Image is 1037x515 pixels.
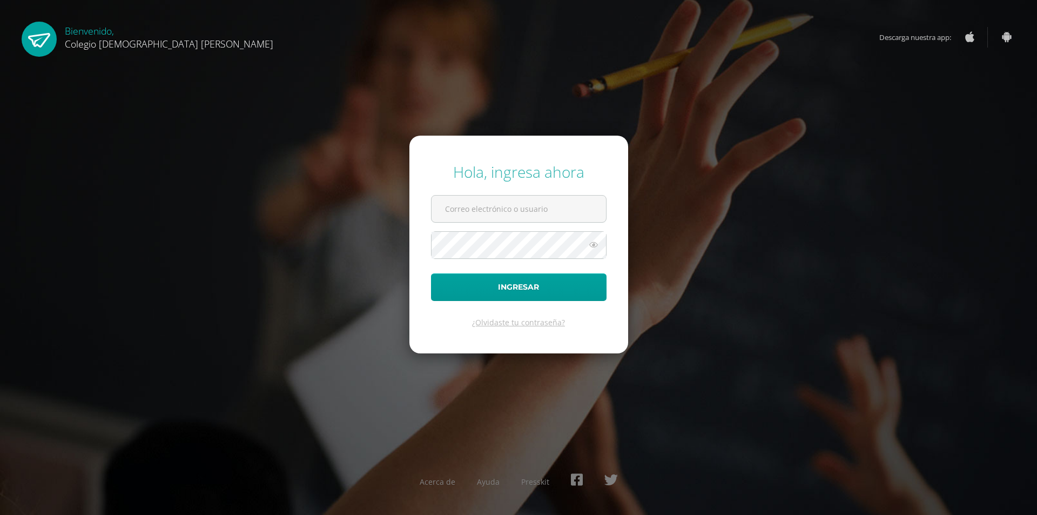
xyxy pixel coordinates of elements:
[477,477,500,487] a: Ayuda
[472,317,565,327] a: ¿Olvidaste tu contraseña?
[65,37,273,50] span: Colegio [DEMOGRAPHIC_DATA] [PERSON_NAME]
[431,273,607,301] button: Ingresar
[420,477,455,487] a: Acerca de
[431,162,607,182] div: Hola, ingresa ahora
[879,27,962,48] span: Descarga nuestra app:
[432,196,606,222] input: Correo electrónico o usuario
[521,477,549,487] a: Presskit
[65,22,273,50] div: Bienvenido,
